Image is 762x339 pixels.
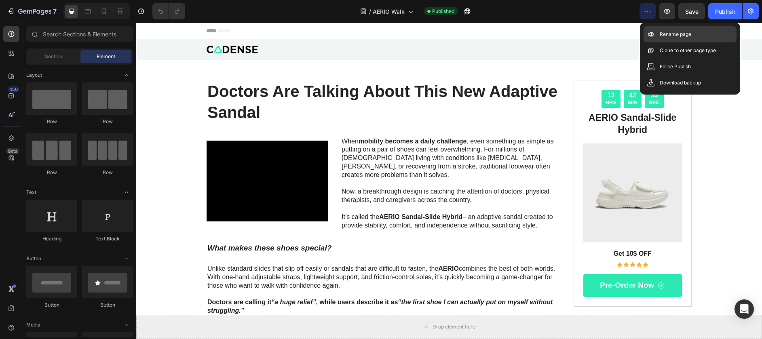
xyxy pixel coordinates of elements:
video: Video [70,118,192,199]
button: Publish [708,3,742,19]
span: Section [45,53,62,60]
div: Row [82,118,133,125]
p: Clone to other page type [660,46,716,55]
div: 13 [469,69,480,77]
span: Text [26,189,36,196]
p: Get 10$ OFF [448,227,545,236]
img: gempages_550089123281503281-b75146b7-67f0-49e5-b9d0-693fb7412052.png [70,23,122,31]
p: Download backup [660,79,701,87]
span: Toggle open [120,252,133,265]
div: Publish [715,7,735,16]
div: Row [26,118,77,125]
strong: , while users describe it as [180,276,262,283]
div: Text Block [82,235,133,242]
div: Heading [26,235,77,242]
span: Media [26,321,40,328]
p: Now, a breakthrough design is catching the attention of doctors, physical therapists, and caregiv... [205,165,424,182]
strong: mobility becomes a daily challenge [222,115,331,122]
input: Search Sections & Elements [26,26,133,42]
div: Button [26,301,77,309]
p: HRS [469,77,480,84]
div: Undo/Redo [152,3,185,19]
p: SEC [513,77,523,84]
p: Unlike standard slides that slip off easily or sandals that are difficult to fasten, the combines... [71,242,424,267]
strong: Doctors are calling it [71,276,135,283]
span: Published [432,8,454,15]
p: Force Publish [660,63,691,71]
div: 450 [8,86,19,93]
p: Pre-order Now [464,258,518,268]
div: Row [82,169,133,176]
div: Beta [6,148,19,154]
p: What makes these shoes special? [71,221,424,231]
span: Layout [26,72,42,79]
strong: AERIO Sandal-Slide Hybrid [243,191,326,198]
span: Save [685,8,699,15]
p: Rename page [660,30,691,38]
button: Save [678,3,705,19]
strong: “a huge relief” [135,276,179,283]
div: Row [26,169,77,176]
div: Open Intercom Messenger [735,299,754,319]
span: AERIO Walk [373,7,405,16]
h2: AERIO Sandal-Slide Hybrid [447,88,546,114]
p: It’s called the – an adaptive sandal created to provide stability, comfort, and independence with... [205,190,424,207]
div: Button [82,301,133,309]
a: Pre-order Now [447,251,546,274]
div: 42 [492,69,501,77]
p: 7 [53,6,57,16]
p: When , even something as simple as putting on a pair of shoes can feel overwhelming. For millions... [205,115,424,157]
iframe: Design area [136,23,762,339]
img: gempages_550089123281503281-5fcea35e-09f9-4930-bf61-6fdf21b539f6.jpg [447,121,546,220]
span: / [369,7,371,16]
button: 7 [3,3,60,19]
span: Toggle open [120,318,133,331]
h1: Doctors Are Talking About This New Adaptive Sandal [70,57,425,101]
span: Toggle open [120,186,133,199]
span: Toggle open [120,69,133,82]
span: Element [97,53,115,60]
div: Drop element here [296,301,339,307]
span: Button [26,255,41,262]
strong: AERIO [302,242,323,249]
div: 35 [513,69,523,77]
p: MIN [492,77,501,84]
